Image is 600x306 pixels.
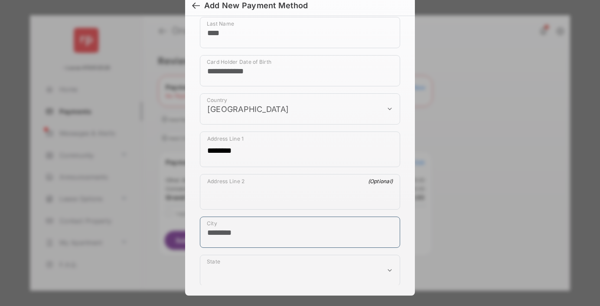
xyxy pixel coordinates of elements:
div: payment_method_screening[postal_addresses][locality] [200,217,400,248]
div: payment_method_screening[postal_addresses][administrativeArea] [200,255,400,286]
div: Add New Payment Method [204,1,308,10]
div: payment_method_screening[postal_addresses][addressLine1] [200,132,400,167]
div: payment_method_screening[postal_addresses][addressLine2] [200,174,400,210]
div: payment_method_screening[postal_addresses][country] [200,93,400,125]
